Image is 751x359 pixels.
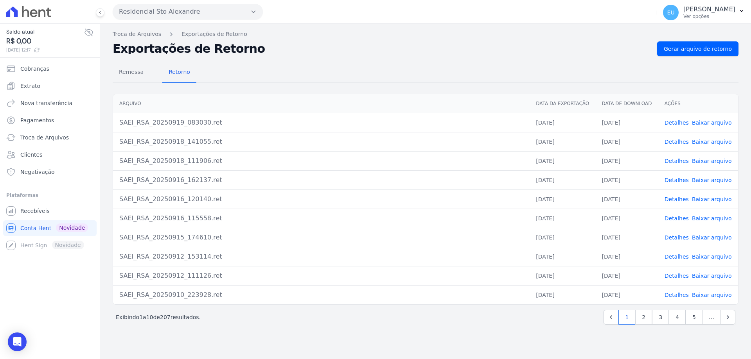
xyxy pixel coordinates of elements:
td: [DATE] [596,170,658,189]
div: SAEI_RSA_20250916_120140.ret [119,195,523,204]
span: [DATE] 12:17 [6,46,84,54]
span: 1 [139,314,143,320]
nav: Sidebar [6,61,93,253]
a: Detalhes [665,254,689,260]
div: SAEI_RSA_20250918_111906.ret [119,156,523,166]
p: Ver opções [683,13,735,20]
td: [DATE] [530,209,595,228]
a: Detalhes [665,292,689,298]
a: 4 [669,310,686,325]
td: [DATE] [530,170,595,189]
span: Pagamentos [20,116,54,124]
div: SAEI_RSA_20250916_115558.ret [119,214,523,223]
a: Baixar arquivo [692,254,732,260]
a: Pagamentos [3,113,97,128]
a: Clientes [3,147,97,163]
button: EU [PERSON_NAME] Ver opções [657,2,751,23]
a: 1 [618,310,635,325]
span: Cobranças [20,65,49,73]
a: Baixar arquivo [692,273,732,279]
a: Detalhes [665,234,689,241]
p: Exibindo a de resultados. [116,313,201,321]
td: [DATE] [530,151,595,170]
th: Arquivo [113,94,530,113]
a: Baixar arquivo [692,196,732,202]
a: Negativação [3,164,97,180]
a: Baixar arquivo [692,234,732,241]
a: Remessa [113,63,150,83]
div: SAEI_RSA_20250916_162137.ret [119,175,523,185]
a: Detalhes [665,196,689,202]
a: Detalhes [665,158,689,164]
a: Cobranças [3,61,97,77]
td: [DATE] [596,113,658,132]
td: [DATE] [596,247,658,266]
td: [DATE] [530,132,595,151]
div: Plataformas [6,191,93,200]
span: Conta Hent [20,224,51,232]
a: Detalhes [665,177,689,183]
a: Nova transferência [3,95,97,111]
th: Data da Exportação [530,94,595,113]
h2: Exportações de Retorno [113,43,651,54]
a: Previous [604,310,618,325]
span: Negativação [20,168,55,176]
span: R$ 0,00 [6,36,84,46]
td: [DATE] [530,189,595,209]
span: Extrato [20,82,40,90]
a: Baixar arquivo [692,292,732,298]
td: [DATE] [596,266,658,285]
td: [DATE] [596,151,658,170]
span: 207 [160,314,171,320]
a: Next [720,310,735,325]
span: 10 [146,314,153,320]
a: Detalhes [665,120,689,126]
td: [DATE] [596,209,658,228]
div: SAEI_RSA_20250912_111126.ret [119,271,523,280]
a: Troca de Arquivos [3,130,97,145]
a: Conta Hent Novidade [3,220,97,236]
span: Saldo atual [6,28,84,36]
a: 5 [686,310,702,325]
a: Baixar arquivo [692,177,732,183]
td: [DATE] [596,189,658,209]
a: Baixar arquivo [692,158,732,164]
nav: Breadcrumb [113,30,738,38]
span: Troca de Arquivos [20,134,69,141]
a: Troca de Arquivos [113,30,161,38]
div: SAEI_RSA_20250919_083030.ret [119,118,523,127]
div: SAEI_RSA_20250912_153114.ret [119,252,523,261]
a: Exportações de Retorno [181,30,247,38]
td: [DATE] [596,228,658,247]
a: Recebíveis [3,203,97,219]
td: [DATE] [530,228,595,247]
span: Remessa [114,64,148,80]
a: Gerar arquivo de retorno [657,41,738,56]
span: Recebíveis [20,207,50,215]
div: SAEI_RSA_20250915_174610.ret [119,233,523,242]
span: Novidade [56,223,88,232]
p: [PERSON_NAME] [683,5,735,13]
td: [DATE] [596,285,658,304]
span: Gerar arquivo de retorno [664,45,732,53]
td: [DATE] [596,132,658,151]
span: … [702,310,721,325]
div: Open Intercom Messenger [8,332,27,351]
a: Detalhes [665,273,689,279]
a: Detalhes [665,215,689,221]
a: Baixar arquivo [692,120,732,126]
div: SAEI_RSA_20250918_141055.ret [119,137,523,146]
span: Clientes [20,151,42,159]
th: Ações [658,94,738,113]
a: Baixar arquivo [692,215,732,221]
a: 2 [635,310,652,325]
button: Residencial Sto Alexandre [113,4,263,20]
a: Retorno [162,63,196,83]
a: Detalhes [665,139,689,145]
a: 3 [652,310,669,325]
td: [DATE] [530,266,595,285]
td: [DATE] [530,285,595,304]
span: EU [667,10,675,15]
span: Retorno [164,64,195,80]
a: Baixar arquivo [692,139,732,145]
